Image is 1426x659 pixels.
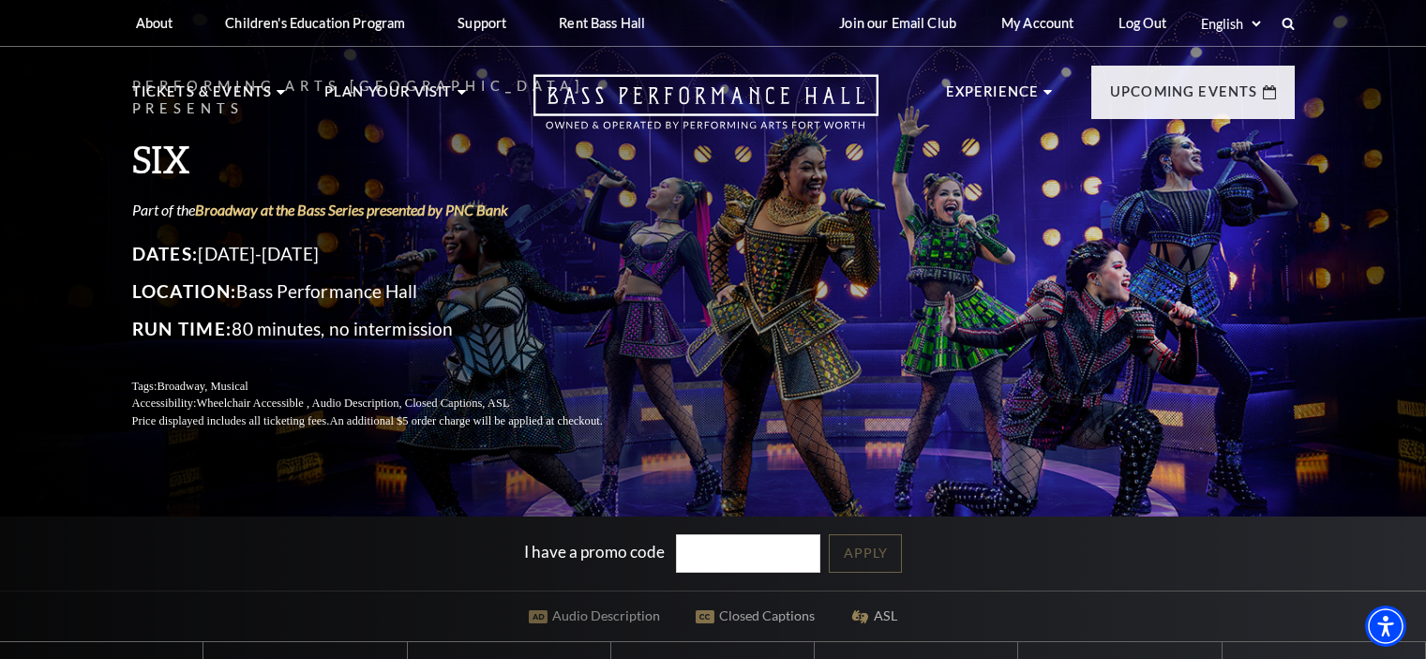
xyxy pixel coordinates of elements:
[136,15,173,31] p: About
[559,15,645,31] p: Rent Bass Hall
[524,541,665,561] label: I have a promo code
[132,318,233,339] span: Run Time:
[132,200,648,220] p: Part of the
[132,239,648,269] p: [DATE]-[DATE]
[195,201,508,218] a: Broadway at the Bass Series presented by PNC Bank - open in a new tab
[132,277,648,307] p: Bass Performance Hall
[132,396,648,413] p: Accessibility:
[1197,15,1264,33] select: Select:
[329,414,602,427] span: An additional $5 order charge will be applied at checkout.
[132,412,648,430] p: Price displayed includes all ticketing fees.
[196,397,509,411] span: Wheelchair Accessible , Audio Description, Closed Captions, ASL
[466,74,946,148] a: Open this option
[132,81,273,114] p: Tickets & Events
[946,81,1040,114] p: Experience
[1110,81,1258,114] p: Upcoming Events
[132,314,648,344] p: 80 minutes, no intermission
[324,81,453,114] p: Plan Your Visit
[157,380,248,393] span: Broadway, Musical
[225,15,405,31] p: Children's Education Program
[1365,606,1406,647] div: Accessibility Menu
[132,378,648,396] p: Tags:
[458,15,506,31] p: Support
[132,280,237,302] span: Location:
[132,135,648,183] h3: SIX
[132,243,199,264] span: Dates:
